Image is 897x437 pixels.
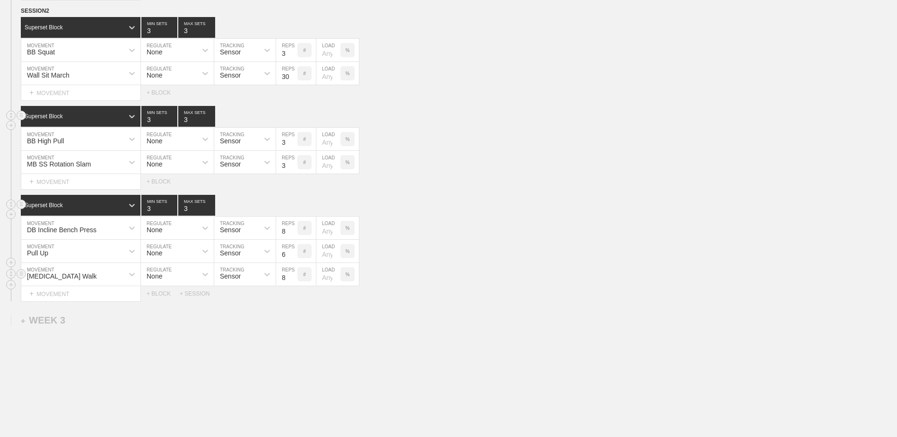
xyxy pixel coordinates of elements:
p: # [303,160,306,165]
p: % [346,137,350,142]
input: Any [316,62,340,85]
div: Sensor [220,160,241,168]
input: Any [316,39,340,61]
div: None [147,71,162,79]
iframe: Chat Widget [850,392,897,437]
div: + BLOCK [147,290,180,297]
div: BB Squat [27,48,55,56]
div: Wall Sit March [27,71,70,79]
div: Sensor [220,249,241,257]
div: None [147,272,162,280]
p: % [346,272,350,277]
p: % [346,160,350,165]
div: MB SS Rotation Slam [27,160,91,168]
div: MOVEMENT [21,174,141,190]
input: None [178,106,215,127]
p: % [346,249,350,254]
span: + [29,88,34,96]
div: Superset Block [25,113,63,120]
p: # [303,249,306,254]
p: # [303,272,306,277]
div: None [147,48,162,56]
div: None [147,226,162,234]
span: + [21,317,25,325]
span: + [29,177,34,185]
span: + [29,289,34,297]
p: % [346,48,350,53]
div: WEEK 3 [21,315,65,326]
input: Any [316,217,340,239]
div: Superset Block [25,202,63,209]
div: [MEDICAL_DATA] Walk [27,272,97,280]
div: Sensor [220,272,241,280]
div: Pull Up [27,249,48,257]
div: DB Incline Bench Press [27,226,96,234]
div: Sensor [220,48,241,56]
div: MOVEMENT [21,286,141,302]
p: % [346,226,350,231]
span: SESSION 2 [21,8,49,14]
div: Sensor [220,137,241,145]
input: Any [316,263,340,286]
div: + SESSION [180,290,218,297]
div: MOVEMENT [21,85,141,101]
input: Any [316,128,340,150]
div: + BLOCK [147,178,180,185]
p: # [303,48,306,53]
div: Sensor [220,71,241,79]
div: BB High Pull [27,137,64,145]
p: % [346,71,350,76]
div: + BLOCK [147,89,180,96]
p: # [303,71,306,76]
div: Sensor [220,226,241,234]
div: None [147,160,162,168]
input: None [178,17,215,38]
div: None [147,137,162,145]
p: # [303,226,306,231]
input: Any [316,240,340,262]
div: Superset Block [25,24,63,31]
input: None [178,195,215,216]
input: Any [316,151,340,174]
p: # [303,137,306,142]
div: None [147,249,162,257]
